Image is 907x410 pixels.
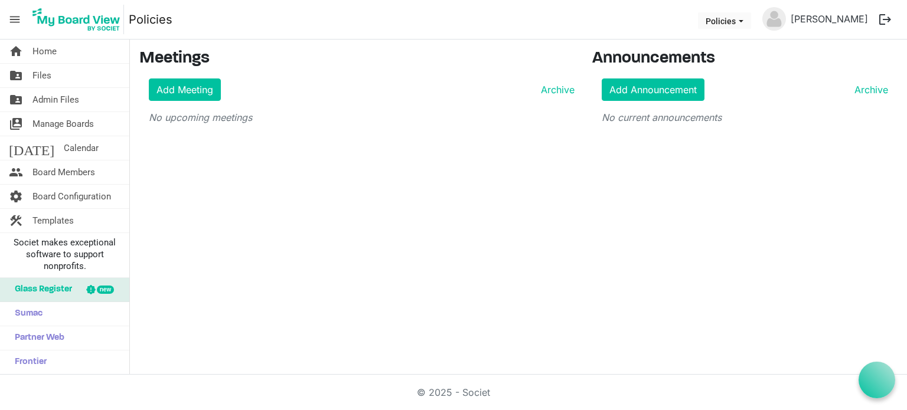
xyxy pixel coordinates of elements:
a: Add Meeting [149,78,221,101]
span: Home [32,40,57,63]
span: Templates [32,209,74,232]
span: Sumac [9,302,43,326]
span: Frontier [9,350,47,374]
span: menu [4,8,26,31]
button: Policies dropdownbutton [698,12,751,29]
span: Manage Boards [32,112,94,136]
a: My Board View Logo [29,5,129,34]
a: Archive [850,83,888,97]
span: people [9,160,23,184]
span: folder_shared [9,64,23,87]
span: Calendar [64,136,99,160]
span: construction [9,209,23,232]
h3: Meetings [139,49,575,69]
a: Archive [536,83,575,97]
a: © 2025 - Societ [417,386,490,398]
span: Glass Register [9,278,72,301]
p: No upcoming meetings [149,110,575,124]
a: [PERSON_NAME] [786,7,873,31]
span: Board Members [32,160,95,184]
span: settings [9,185,23,208]
span: Board Configuration [32,185,111,208]
span: Files [32,64,51,87]
span: [DATE] [9,136,54,160]
a: Add Announcement [602,78,704,101]
a: Policies [129,8,172,31]
span: home [9,40,23,63]
p: No current announcements [602,110,889,124]
span: Societ makes exceptional software to support nonprofits. [5,237,124,272]
span: Admin Files [32,88,79,111]
span: folder_shared [9,88,23,111]
span: switch_account [9,112,23,136]
img: no-profile-picture.svg [762,7,786,31]
h3: Announcements [592,49,898,69]
img: My Board View Logo [29,5,124,34]
span: Partner Web [9,326,64,350]
div: new [97,286,114,294]
button: logout [873,7,898,32]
